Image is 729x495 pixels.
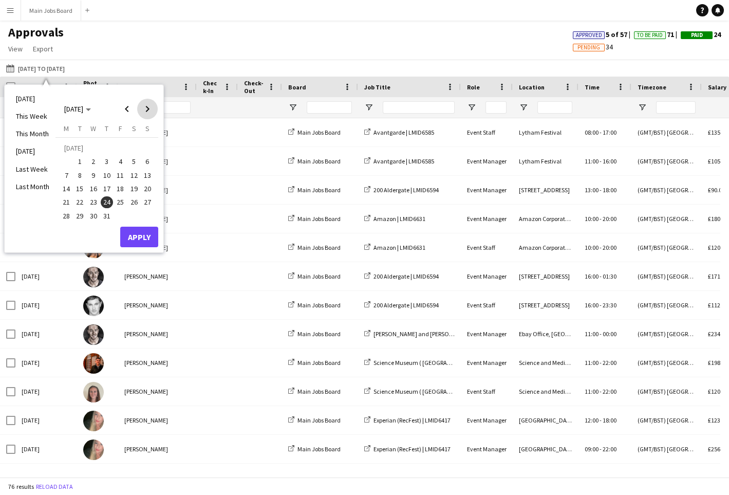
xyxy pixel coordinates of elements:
[708,244,728,251] span: £120.00
[297,301,341,309] span: Main Jobs Board
[74,156,86,168] span: 1
[461,233,513,262] div: Event Staff
[118,435,197,463] div: [PERSON_NAME]
[708,129,728,136] span: £135.00
[600,157,602,165] span: -
[364,388,510,395] a: Science Museum ( [GEOGRAPHIC_DATA]) | LMID6615
[60,141,154,155] td: [DATE]
[513,176,578,204] div: [STREET_ADDRESS]
[461,464,513,492] div: Event Manager
[600,272,602,280] span: -
[203,79,219,95] span: Check-In
[132,124,136,133] span: S
[600,244,602,251] span: -
[364,359,510,366] a: Science Museum ( [GEOGRAPHIC_DATA]) | LMID6615
[461,320,513,348] div: Event Manager
[100,195,114,209] button: 24-07-2025
[127,195,140,209] button: 26-07-2025
[22,83,36,91] span: Date
[288,359,341,366] a: Main Jobs Board
[513,377,578,406] div: Science and Media Museum
[600,129,602,136] span: -
[603,445,616,453] span: 22:00
[537,101,572,114] input: Location Filter Input
[585,388,599,395] span: 11:00
[60,100,95,118] button: Choose month and year
[297,215,341,223] span: Main Jobs Board
[73,182,86,195] button: 15-07-2025
[461,147,513,175] div: Event Manager
[83,324,104,345] img: Arthur Thomas
[288,244,341,251] a: Main Jobs Board
[10,125,55,142] li: This Month
[120,227,158,247] button: Apply
[74,169,86,181] span: 8
[585,272,599,280] span: 16:00
[467,83,480,91] span: Role
[60,196,72,209] span: 21
[101,169,113,181] span: 10
[118,320,197,348] div: [PERSON_NAME]
[307,101,352,114] input: Board Filter Input
[513,349,578,377] div: Science and Media Museum
[600,301,602,309] span: -
[87,196,100,209] span: 23
[631,464,702,492] div: (GMT/BST) [GEOGRAPHIC_DATA]
[603,330,616,338] span: 00:00
[373,186,439,194] span: 200 Aldergate | LMID6594
[373,129,434,136] span: Avantgarde | LMID6585
[83,79,100,95] span: Photo
[519,83,545,91] span: Location
[513,147,578,175] div: Lytham Festival
[87,209,100,222] button: 30-07-2025
[576,32,602,39] span: Approved
[141,155,154,168] button: 06-07-2025
[631,205,702,233] div: (GMT/BST) [GEOGRAPHIC_DATA]
[364,186,439,194] a: 200 Aldergate | LMID6594
[288,103,297,112] button: Open Filter Menu
[631,147,702,175] div: (GMT/BST) [GEOGRAPHIC_DATA]
[101,210,113,222] span: 31
[137,99,158,119] button: Next month
[141,182,154,195] span: 20
[127,169,140,182] button: 12-07-2025
[288,186,341,194] a: Main Jobs Board
[74,210,86,222] span: 29
[145,124,149,133] span: S
[461,349,513,377] div: Event Manager
[577,44,600,51] span: Pending
[90,124,96,133] span: W
[585,83,600,91] span: Time
[297,416,341,424] span: Main Jobs Board
[87,169,100,182] button: 09-07-2025
[64,124,69,133] span: M
[638,83,666,91] span: Timezone
[585,416,599,424] span: 12:00
[15,406,77,434] div: [DATE]
[83,439,104,460] img: Emma Kelly
[127,182,140,195] button: 19-07-2025
[638,103,647,112] button: Open Filter Menu
[288,301,341,309] a: Main Jobs Board
[364,330,503,338] a: [PERSON_NAME] and [PERSON_NAME] | LMID6553
[114,196,126,209] span: 25
[600,215,602,223] span: -
[585,157,599,165] span: 11:00
[708,359,728,366] span: £198.00
[114,169,127,182] button: 11-07-2025
[29,42,57,56] a: Export
[631,262,702,290] div: (GMT/BST) [GEOGRAPHIC_DATA]
[100,182,114,195] button: 17-07-2025
[708,388,728,395] span: £120.00
[603,157,616,165] span: 16:00
[8,44,23,53] span: View
[631,233,702,262] div: (GMT/BST) [GEOGRAPHIC_DATA]
[83,296,104,316] img: Jay Slovick
[288,215,341,223] a: Main Jobs Board
[631,176,702,204] div: (GMT/BST) [GEOGRAPHIC_DATA]
[513,262,578,290] div: [STREET_ADDRESS]
[513,320,578,348] div: Ebay Office, [GEOGRAPHIC_DATA]
[288,83,306,91] span: Board
[600,186,602,194] span: -
[708,272,728,280] span: £171.00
